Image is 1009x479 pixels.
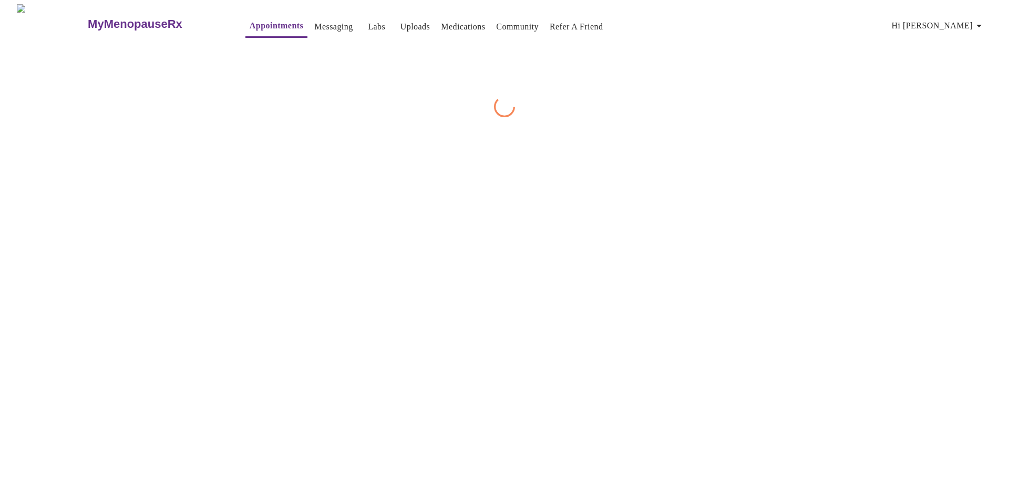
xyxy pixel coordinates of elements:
button: Hi [PERSON_NAME] [888,15,990,36]
span: Hi [PERSON_NAME] [892,18,985,33]
button: Uploads [396,16,435,37]
img: MyMenopauseRx Logo [17,4,87,44]
a: Medications [441,19,485,34]
button: Labs [360,16,394,37]
button: Medications [437,16,489,37]
a: MyMenopauseRx [87,6,224,43]
button: Messaging [310,16,357,37]
a: Refer a Friend [550,19,603,34]
a: Labs [368,19,385,34]
a: Uploads [400,19,430,34]
a: Messaging [314,19,353,34]
h3: MyMenopauseRx [88,17,182,31]
a: Community [496,19,539,34]
button: Refer a Friend [545,16,608,37]
a: Appointments [250,18,303,33]
button: Appointments [245,15,307,38]
button: Community [492,16,543,37]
